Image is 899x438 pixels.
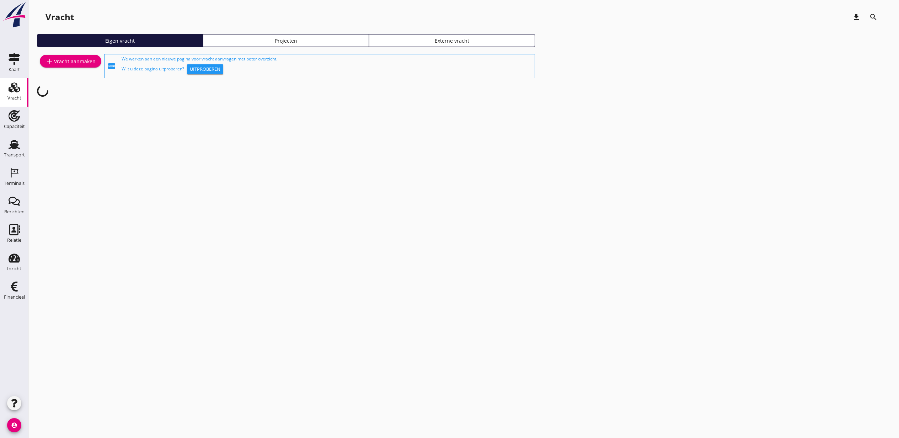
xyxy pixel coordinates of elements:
[7,418,21,432] i: account_circle
[40,37,200,44] div: Eigen vracht
[7,238,21,242] div: Relatie
[372,37,532,44] div: Externe vracht
[37,34,203,47] a: Eigen vracht
[46,57,54,65] i: add
[1,2,27,28] img: logo-small.a267ee39.svg
[190,66,220,73] div: Uitproberen
[7,96,21,100] div: Vracht
[40,55,101,68] a: Vracht aanmaken
[46,11,74,23] div: Vracht
[4,153,25,157] div: Transport
[369,34,535,47] a: Externe vracht
[852,13,861,21] i: download
[107,62,116,70] i: fiber_new
[122,56,532,76] div: We werken aan een nieuwe pagina voor vracht aanvragen met beter overzicht. Wilt u deze pagina uit...
[203,34,369,47] a: Projecten
[4,209,25,214] div: Berichten
[869,13,878,21] i: search
[187,64,223,74] button: Uitproberen
[7,266,21,271] div: Inzicht
[9,67,20,72] div: Kaart
[206,37,366,44] div: Projecten
[4,181,25,186] div: Terminals
[46,57,96,65] div: Vracht aanmaken
[4,295,25,299] div: Financieel
[4,124,25,129] div: Capaciteit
